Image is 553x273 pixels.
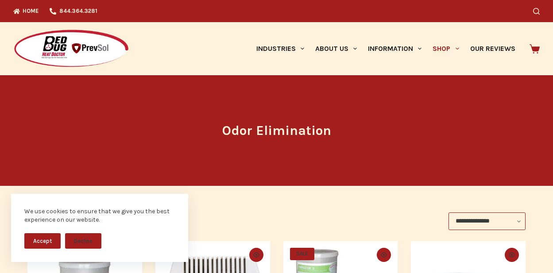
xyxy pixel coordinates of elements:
[449,212,526,230] select: Shop order
[251,22,521,75] nav: Primary
[111,121,443,141] h1: Odor Elimination
[290,248,314,260] span: SALE
[24,233,61,249] button: Accept
[377,248,391,262] button: Quick view toggle
[24,207,175,224] div: We use cookies to ensure that we give you the best experience on our website.
[464,22,521,75] a: Our Reviews
[13,29,129,69] img: Prevsol/Bed Bug Heat Doctor
[309,22,362,75] a: About Us
[251,22,309,75] a: Industries
[65,233,101,249] button: Decline
[505,248,519,262] button: Quick view toggle
[533,8,540,15] button: Search
[427,22,464,75] a: Shop
[249,248,263,262] button: Quick view toggle
[363,22,427,75] a: Information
